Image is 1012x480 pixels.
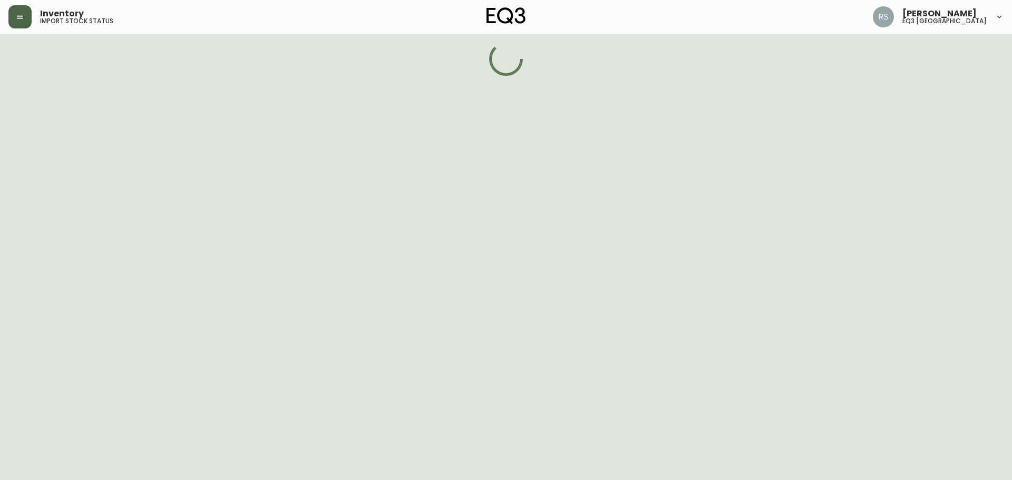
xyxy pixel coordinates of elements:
h5: eq3 [GEOGRAPHIC_DATA] [902,18,987,24]
img: 8fb1f8d3fb383d4dec505d07320bdde0 [873,6,894,27]
h5: import stock status [40,18,113,24]
span: [PERSON_NAME] [902,9,977,18]
span: Inventory [40,9,84,18]
img: logo [486,7,526,24]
